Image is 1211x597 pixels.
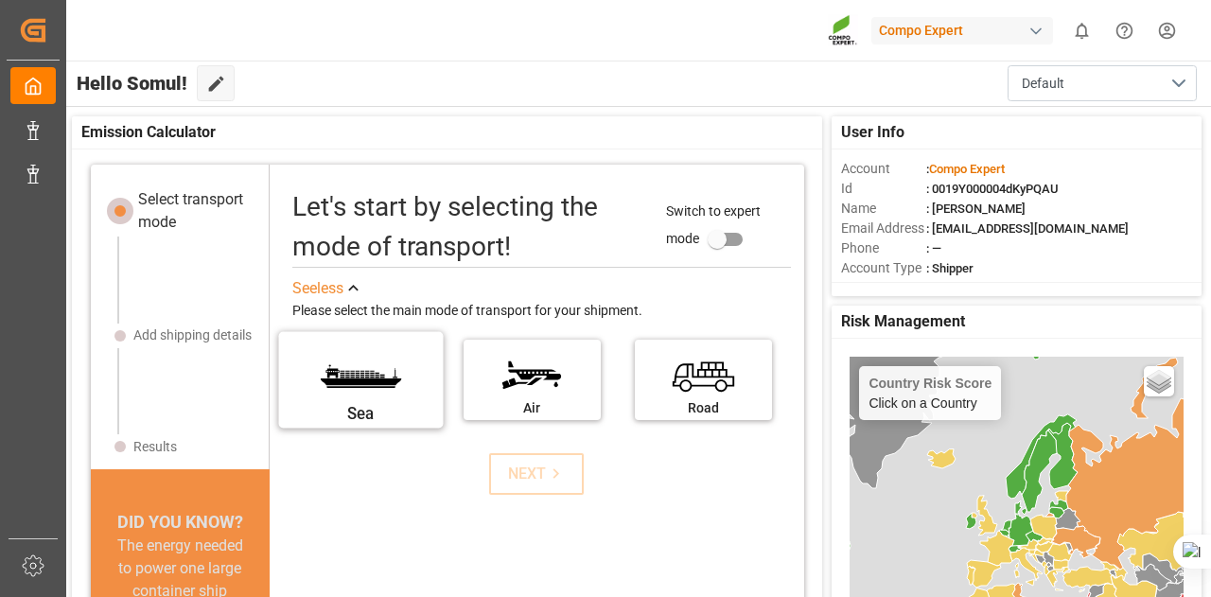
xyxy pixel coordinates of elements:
[508,463,566,485] div: NEXT
[292,300,791,323] div: Please select the main mode of transport for your shipment.
[926,162,1005,176] span: :
[644,398,763,418] div: Road
[77,65,187,101] span: Hello Somul!
[841,159,926,179] span: Account
[841,310,965,333] span: Risk Management
[841,199,926,219] span: Name
[929,162,1005,176] span: Compo Expert
[926,202,1026,216] span: : [PERSON_NAME]
[138,188,256,234] div: Select transport mode
[133,437,177,457] div: Results
[841,238,926,258] span: Phone
[841,258,926,278] span: Account Type
[1008,65,1197,101] button: open menu
[926,182,1059,196] span: : 0019Y000004dKyPQAU
[869,376,992,391] h4: Country Risk Score
[1144,366,1174,396] a: Layers
[926,241,941,255] span: : —
[926,261,974,275] span: : Shipper
[473,398,591,418] div: Air
[841,219,926,238] span: Email Address
[841,179,926,199] span: Id
[1022,74,1064,94] span: Default
[290,402,431,426] div: Sea
[841,121,904,144] span: User Info
[926,221,1129,236] span: : [EMAIL_ADDRESS][DOMAIN_NAME]
[91,509,269,535] div: DID YOU KNOW?
[869,376,992,411] div: Click on a Country
[489,453,584,495] button: NEXT
[292,277,343,300] div: See less
[81,121,216,144] span: Emission Calculator
[292,187,648,267] div: Let's start by selecting the mode of transport!
[666,203,761,246] span: Switch to expert mode
[133,325,252,345] div: Add shipping details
